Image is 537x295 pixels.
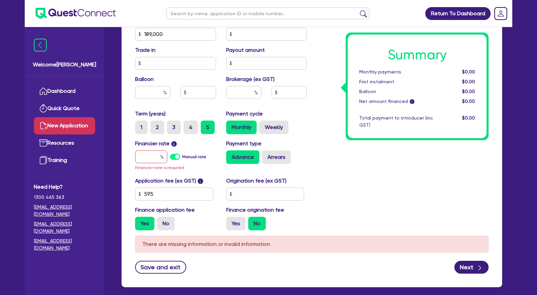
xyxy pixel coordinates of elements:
[34,134,95,152] a: Resources
[39,139,47,147] img: resources
[39,156,47,164] img: training
[410,100,414,104] span: i
[226,206,284,214] label: Finance origination fee
[425,7,491,20] a: Return To Dashboard
[198,178,203,184] span: i
[166,7,369,19] input: Search by name, application ID or mobile number...
[354,98,438,105] div: Net amount financed
[182,154,206,160] label: Manual rate
[462,99,475,104] span: $0.00
[201,121,215,134] label: 5
[135,261,186,274] button: Save and exit
[36,8,116,19] img: quest-connect-logo-blue
[135,236,489,253] div: There are missing information or invalid information
[354,68,438,76] div: Monthly payments
[226,75,275,83] label: Brokerage (ex GST)
[167,121,181,134] label: 3
[492,5,510,22] a: Dropdown toggle
[359,47,475,63] h1: Summary
[135,110,166,118] label: Term (years)
[226,150,259,164] label: Advance
[34,152,95,169] a: Training
[34,117,95,134] a: New Application
[135,75,154,83] label: Balloon
[135,140,177,148] label: Financier rate
[184,121,198,134] label: 4
[150,121,164,134] label: 2
[462,69,475,75] span: $0.00
[33,61,96,69] span: Welcome [PERSON_NAME]
[34,183,95,191] span: Need Help?
[226,46,265,54] label: Payout amount
[34,83,95,100] a: Dashboard
[135,165,184,170] span: Financier rate is required
[135,177,196,185] label: Application fee (ex GST)
[226,110,263,118] label: Payment cycle
[34,237,95,252] a: [EMAIL_ADDRESS][DOMAIN_NAME]
[157,217,175,230] label: No
[462,89,475,94] span: $0.00
[34,100,95,117] a: Quick Quote
[39,104,47,112] img: quick-quote
[454,261,489,274] button: Next
[462,79,475,84] span: $0.00
[354,114,438,129] div: Total payment to introducer (inc GST)
[226,217,245,230] label: Yes
[34,39,47,51] img: icon-menu-close
[262,150,291,164] label: Arrears
[39,122,47,130] img: new-application
[226,140,261,148] label: Payment type
[462,115,475,121] span: $0.00
[135,217,154,230] label: Yes
[248,217,266,230] label: No
[135,121,148,134] label: 1
[135,206,195,214] label: Finance application fee
[354,78,438,85] div: First instalment
[226,177,286,185] label: Origination fee (ex GST)
[354,88,438,95] div: Balloon
[171,141,177,147] span: i
[34,220,95,235] a: [EMAIL_ADDRESS][DOMAIN_NAME]
[259,121,288,134] label: Weekly
[34,194,95,201] span: 1300 465 363
[226,121,257,134] label: Monthly
[135,46,155,54] label: Trade in
[34,204,95,218] a: [EMAIL_ADDRESS][DOMAIN_NAME]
